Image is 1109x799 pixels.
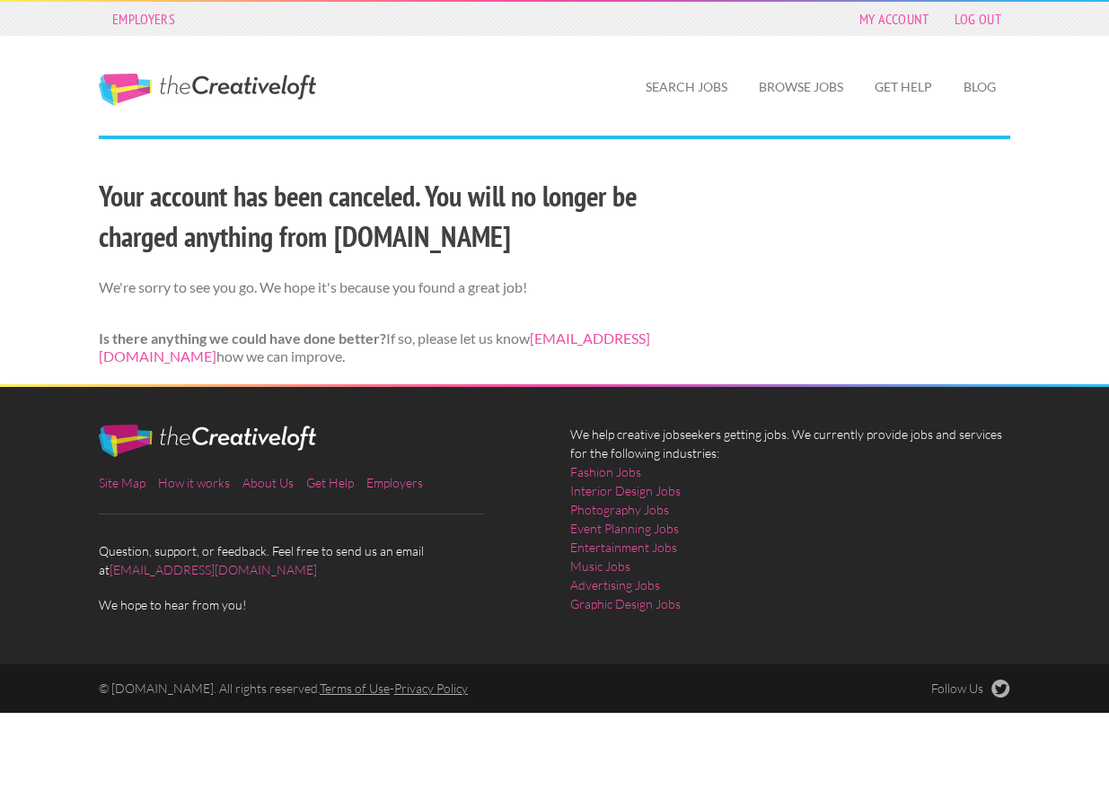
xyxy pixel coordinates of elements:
[931,680,1010,698] a: Follow Us
[949,66,1010,108] a: Blog
[99,329,696,367] p: If so, please let us know how we can improve.
[99,176,696,257] h2: Your account has been canceled. You will no longer be charged anything from [DOMAIN_NAME]
[99,475,145,490] a: Site Map
[366,475,423,490] a: Employers
[744,66,858,108] a: Browse Jobs
[850,6,938,31] a: My Account
[84,680,791,698] div: © [DOMAIN_NAME]. All rights reserved. -
[570,519,679,538] a: Event Planning Jobs
[570,500,669,519] a: Photography Jobs
[555,425,1026,628] div: We help creative jobseekers getting jobs. We currently provide jobs and services for the followin...
[306,475,354,490] a: Get Help
[570,575,660,594] a: Advertising Jobs
[84,425,555,614] div: Question, support, or feedback. Feel free to send us an email at
[631,66,742,108] a: Search Jobs
[103,6,184,31] a: Employers
[242,475,294,490] a: About Us
[99,595,539,614] span: We hope to hear from you!
[110,562,317,577] a: [EMAIL_ADDRESS][DOMAIN_NAME]
[99,278,696,297] p: We're sorry to see you go. We hope it's because you found a great job!
[99,74,316,106] a: The Creative Loft
[570,557,630,575] a: Music Jobs
[570,481,681,500] a: Interior Design Jobs
[99,425,316,457] img: The Creative Loft
[570,594,681,613] a: Graphic Design Jobs
[320,680,390,696] a: Terms of Use
[946,6,1010,31] a: Log Out
[99,329,650,365] a: [EMAIL_ADDRESS][DOMAIN_NAME]
[570,462,641,481] a: Fashion Jobs
[570,538,677,557] a: Entertainment Jobs
[860,66,946,108] a: Get Help
[394,680,468,696] a: Privacy Policy
[158,475,230,490] a: How it works
[99,329,386,347] strong: Is there anything we could have done better?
